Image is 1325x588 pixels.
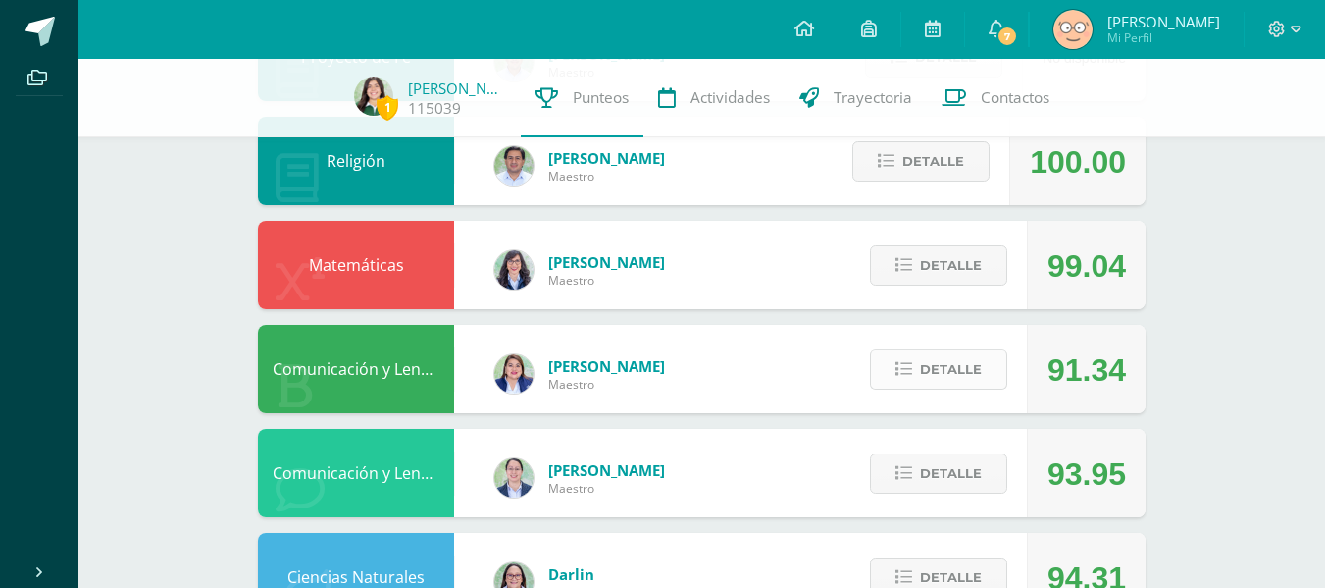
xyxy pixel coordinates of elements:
img: 01c6c64f30021d4204c203f22eb207bb.png [494,250,534,290]
span: Detalle [920,455,982,492]
span: Trayectoria [834,87,912,108]
span: Maestro [548,168,665,185]
span: [PERSON_NAME] [548,148,665,168]
span: [PERSON_NAME] [548,356,665,376]
img: bdeda482c249daf2390eb3a441c038f2.png [494,458,534,498]
div: Matemáticas [258,221,454,309]
a: [PERSON_NAME] [408,79,506,98]
span: Mi Perfil [1107,29,1220,46]
img: 97caf0f34450839a27c93473503a1ec1.png [494,354,534,394]
div: 93.95 [1047,430,1126,518]
a: Punteos [521,59,643,137]
span: [PERSON_NAME] [1107,12,1220,31]
img: f767cae2d037801592f2ba1a5db71a2a.png [494,146,534,186]
div: 91.34 [1047,326,1126,414]
div: Comunicación y Lenguaje Inglés [258,429,454,517]
span: Detalle [902,143,964,180]
span: Actividades [690,87,770,108]
a: Trayectoria [785,59,927,137]
span: Punteos [573,87,629,108]
div: 99.04 [1047,222,1126,310]
a: Contactos [927,59,1064,137]
button: Detalle [870,349,1007,390]
span: Darlin [548,564,594,584]
button: Detalle [852,141,990,182]
span: 1 [377,95,398,120]
span: Detalle [920,351,982,388]
span: Detalle [920,247,982,284]
div: 100.00 [1030,118,1126,206]
span: Maestro [548,376,665,393]
img: a478b10ea490de47a8cbd13f9fa61e53.png [354,77,393,116]
a: 115039 [408,98,461,119]
div: Comunicación y Lenguaje Idioma Español [258,325,454,413]
span: Maestro [548,272,665,289]
span: [PERSON_NAME] [548,460,665,480]
img: 7775765ac5b93ea7f316c0cc7e2e0b98.png [1053,10,1093,49]
a: Actividades [643,59,785,137]
span: Contactos [981,87,1049,108]
span: Maestro [548,480,665,497]
button: Detalle [870,245,1007,286]
div: Religión [258,117,454,205]
button: Detalle [870,454,1007,494]
span: 7 [996,26,1018,47]
span: [PERSON_NAME] [548,252,665,272]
